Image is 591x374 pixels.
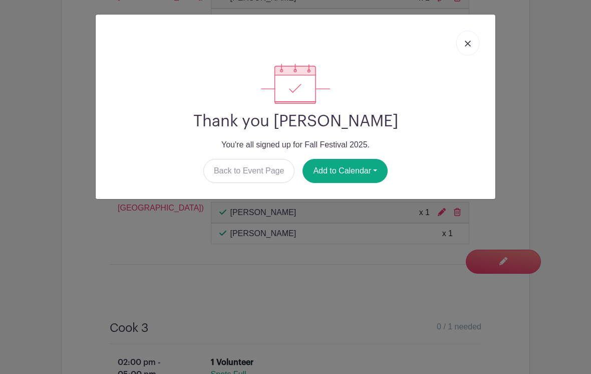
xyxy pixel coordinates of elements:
a: Back to Event Page [203,159,295,183]
img: close_button-5f87c8562297e5c2d7936805f587ecaba9071eb48480494691a3f1689db116b3.svg [465,41,471,47]
button: Add to Calendar [303,159,388,183]
p: You're all signed up for Fall Festival 2025. [104,139,487,151]
h2: Thank you [PERSON_NAME] [104,112,487,131]
img: signup_complete-c468d5dda3e2740ee63a24cb0ba0d3ce5d8a4ecd24259e683200fb1569d990c8.svg [261,64,330,104]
